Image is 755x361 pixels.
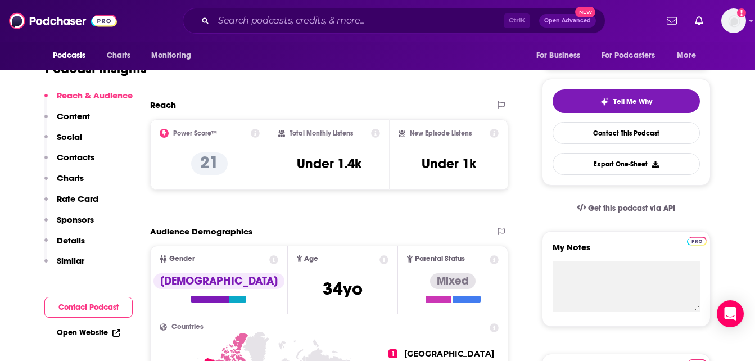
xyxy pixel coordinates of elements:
span: 34 yo [323,278,363,300]
a: Charts [100,45,138,66]
h3: Under 1k [422,155,476,172]
button: Similar [44,255,84,276]
span: More [677,48,696,64]
h2: Audience Demographics [150,226,252,237]
span: Countries [171,323,204,331]
a: Pro website [687,235,707,246]
div: Mixed [430,273,476,289]
div: Open Intercom Messenger [717,300,744,327]
a: Open Website [57,328,120,337]
span: For Podcasters [602,48,655,64]
button: open menu [669,45,710,66]
span: Open Advanced [544,18,591,24]
span: Charts [107,48,131,64]
a: Show notifications dropdown [662,11,681,30]
span: 1 [388,349,397,358]
p: Rate Card [57,193,98,204]
button: Export One-Sheet [553,153,700,175]
h2: Power Score™ [173,129,217,137]
p: Reach & Audience [57,90,133,101]
span: Ctrl K [504,13,530,28]
button: Content [44,111,90,132]
button: open menu [594,45,672,66]
div: Search podcasts, credits, & more... [183,8,605,34]
p: 21 [191,152,228,175]
span: Monitoring [151,48,191,64]
p: Details [57,235,85,246]
span: Age [304,255,318,263]
span: Logged in as BerkMarc [721,8,746,33]
input: Search podcasts, credits, & more... [214,12,504,30]
h2: Total Monthly Listens [290,129,353,137]
span: For Business [536,48,581,64]
a: Get this podcast via API [568,195,685,222]
img: User Profile [721,8,746,33]
img: tell me why sparkle [600,97,609,106]
img: Podchaser - Follow, Share and Rate Podcasts [9,10,117,31]
button: open menu [143,45,206,66]
button: Rate Card [44,193,98,214]
button: Charts [44,173,84,193]
svg: Add a profile image [737,8,746,17]
p: Contacts [57,152,94,163]
button: Details [44,235,85,256]
h3: Under 1.4k [297,155,361,172]
a: Show notifications dropdown [690,11,708,30]
span: Get this podcast via API [588,204,675,213]
span: Gender [169,255,195,263]
button: tell me why sparkleTell Me Why [553,89,700,113]
button: open menu [45,45,101,66]
p: Social [57,132,82,142]
button: Open AdvancedNew [539,14,596,28]
button: Reach & Audience [44,90,133,111]
span: New [575,7,595,17]
button: Contacts [44,152,94,173]
div: [DEMOGRAPHIC_DATA] [153,273,284,289]
a: Contact This Podcast [553,122,700,144]
p: Similar [57,255,84,266]
button: Social [44,132,82,152]
label: My Notes [553,242,700,261]
p: Sponsors [57,214,94,225]
p: Charts [57,173,84,183]
span: [GEOGRAPHIC_DATA] [404,349,494,359]
button: Contact Podcast [44,297,133,318]
h2: New Episode Listens [410,129,472,137]
button: open menu [528,45,595,66]
p: Content [57,111,90,121]
button: Show profile menu [721,8,746,33]
span: Parental Status [415,255,465,263]
span: Tell Me Why [613,97,652,106]
button: Sponsors [44,214,94,235]
span: Podcasts [53,48,86,64]
img: Podchaser Pro [687,237,707,246]
h2: Reach [150,100,176,110]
